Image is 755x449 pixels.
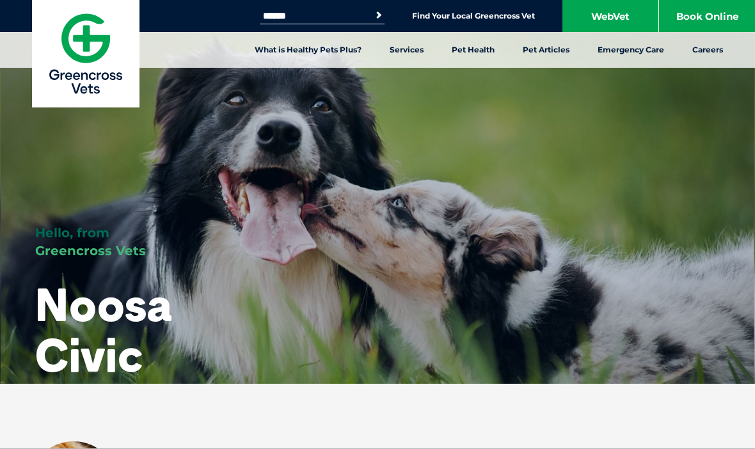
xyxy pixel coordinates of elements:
[241,32,376,68] a: What is Healthy Pets Plus?
[412,11,535,21] a: Find Your Local Greencross Vet
[35,243,146,258] span: Greencross Vets
[584,32,678,68] a: Emergency Care
[438,32,509,68] a: Pet Health
[376,32,438,68] a: Services
[509,32,584,68] a: Pet Articles
[35,225,109,240] span: Hello, from
[35,279,285,380] h1: Noosa Civic
[678,32,737,68] a: Careers
[372,9,385,22] button: Search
